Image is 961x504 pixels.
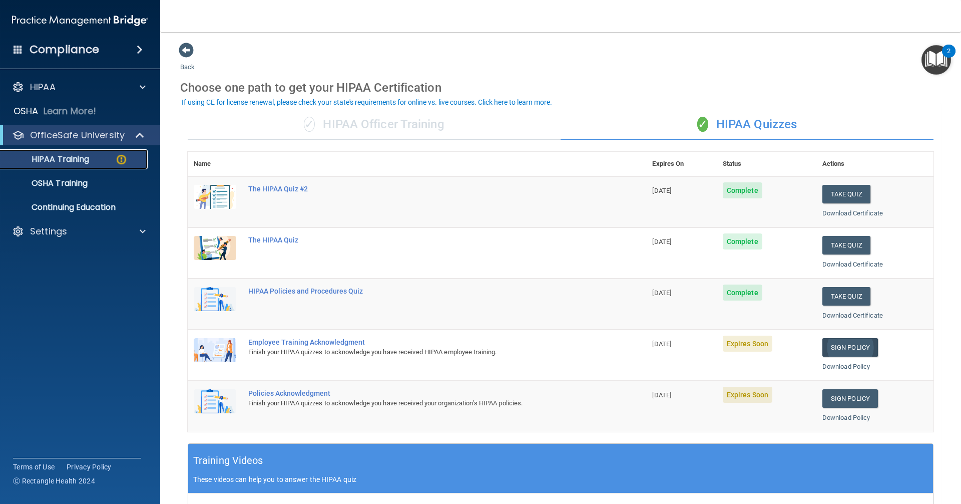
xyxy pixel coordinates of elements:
[652,289,671,297] span: [DATE]
[7,202,143,212] p: Continuing Education
[248,389,596,397] div: Policies Acknowledgment
[822,236,870,255] button: Take Quiz
[652,391,671,399] span: [DATE]
[816,152,933,176] th: Actions
[561,110,933,140] div: HIPAA Quizzes
[248,346,596,358] div: Finish your HIPAA quizzes to acknowledge you have received HIPAA employee training.
[30,81,56,93] p: HIPAA
[182,99,552,106] div: If using CE for license renewal, please check your state's requirements for online vs. live cours...
[822,261,883,268] a: Download Certificate
[822,338,878,357] a: Sign Policy
[822,209,883,217] a: Download Certificate
[723,182,762,198] span: Complete
[788,433,949,473] iframe: Drift Widget Chat Controller
[180,97,554,107] button: If using CE for license renewal, please check your state's requirements for online vs. live cours...
[822,287,870,306] button: Take Quiz
[822,389,878,408] a: Sign Policy
[12,11,148,31] img: PMB logo
[822,312,883,319] a: Download Certificate
[188,110,561,140] div: HIPAA Officer Training
[67,462,112,472] a: Privacy Policy
[822,185,870,203] button: Take Quiz
[921,45,951,75] button: Open Resource Center, 2 new notifications
[947,51,950,64] div: 2
[652,238,671,245] span: [DATE]
[12,225,146,237] a: Settings
[248,287,596,295] div: HIPAA Policies and Procedures Quiz
[248,397,596,409] div: Finish your HIPAA quizzes to acknowledge you have received your organization’s HIPAA policies.
[7,178,88,188] p: OSHA Training
[14,105,39,117] p: OSHA
[30,129,125,141] p: OfficeSafe University
[717,152,816,176] th: Status
[248,338,596,346] div: Employee Training Acknowledgment
[723,285,762,301] span: Complete
[7,154,89,164] p: HIPAA Training
[723,233,762,249] span: Complete
[13,476,95,486] span: Ⓒ Rectangle Health 2024
[723,336,772,352] span: Expires Soon
[248,185,596,193] div: The HIPAA Quiz #2
[304,117,315,132] span: ✓
[652,340,671,348] span: [DATE]
[723,387,772,403] span: Expires Soon
[30,43,99,57] h4: Compliance
[652,187,671,194] span: [DATE]
[180,51,195,71] a: Back
[188,152,242,176] th: Name
[13,462,55,472] a: Terms of Use
[193,452,263,469] h5: Training Videos
[822,414,870,421] a: Download Policy
[180,73,941,102] div: Choose one path to get your HIPAA Certification
[248,236,596,244] div: The HIPAA Quiz
[193,475,928,483] p: These videos can help you to answer the HIPAA quiz
[822,363,870,370] a: Download Policy
[30,225,67,237] p: Settings
[646,152,716,176] th: Expires On
[12,129,145,141] a: OfficeSafe University
[12,81,146,93] a: HIPAA
[697,117,708,132] span: ✓
[115,153,128,166] img: warning-circle.0cc9ac19.png
[44,105,97,117] p: Learn More!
